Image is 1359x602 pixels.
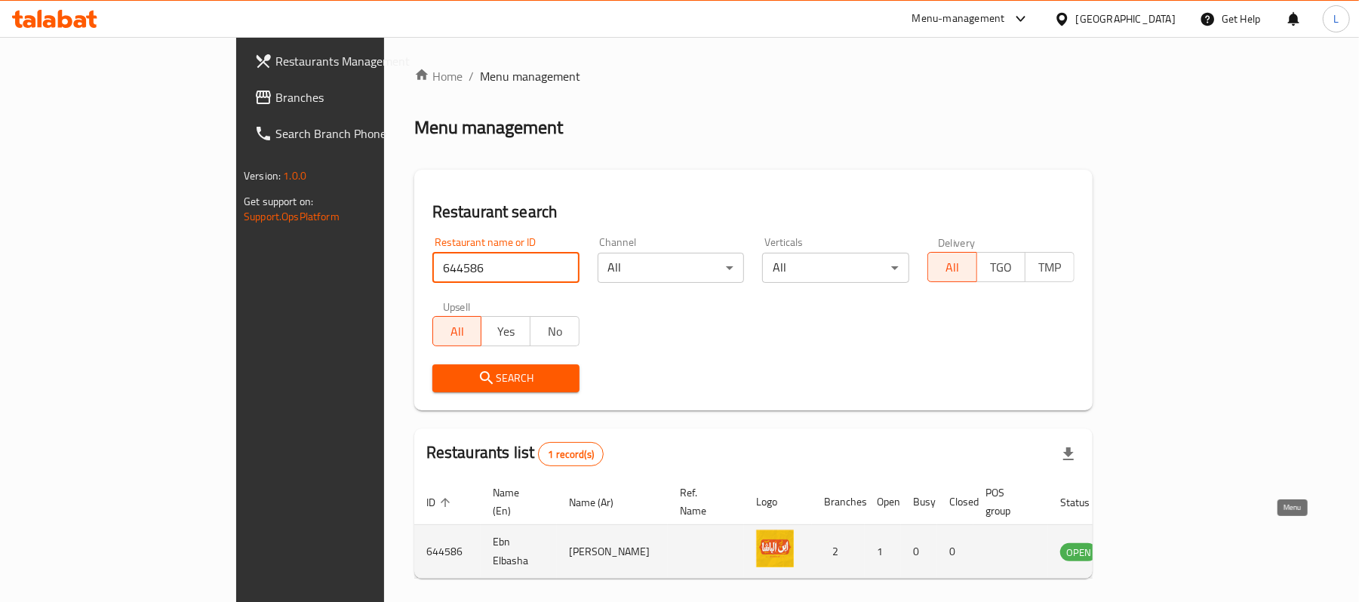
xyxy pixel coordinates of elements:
[439,321,476,342] span: All
[487,321,524,342] span: Yes
[414,67,1093,85] nav: breadcrumb
[985,484,1030,520] span: POS group
[1060,493,1109,511] span: Status
[1060,543,1097,561] div: OPEN
[275,124,451,143] span: Search Branch Phone
[812,479,865,525] th: Branches
[598,253,745,283] div: All
[1032,256,1068,278] span: TMP
[426,441,604,466] h2: Restaurants list
[1060,544,1097,561] span: OPEN
[481,316,530,346] button: Yes
[569,493,633,511] span: Name (Ar)
[756,530,794,567] img: Ebn Elbasha
[432,253,580,283] input: Search for restaurant name or ID..
[539,447,603,462] span: 1 record(s)
[444,369,567,388] span: Search
[912,10,1005,28] div: Menu-management
[414,479,1179,579] table: enhanced table
[426,493,455,511] span: ID
[443,301,471,312] label: Upsell
[432,201,1075,223] h2: Restaurant search
[275,52,451,70] span: Restaurants Management
[812,525,865,579] td: 2
[865,479,901,525] th: Open
[1333,11,1339,27] span: L
[244,207,340,226] a: Support.OpsPlatform
[242,115,463,152] a: Search Branch Phone
[1025,252,1075,282] button: TMP
[976,252,1026,282] button: TGO
[538,442,604,466] div: Total records count
[865,525,901,579] td: 1
[934,256,971,278] span: All
[983,256,1020,278] span: TGO
[242,43,463,79] a: Restaurants Management
[242,79,463,115] a: Branches
[937,525,973,579] td: 0
[432,364,580,392] button: Search
[283,166,306,186] span: 1.0.0
[762,253,909,283] div: All
[469,67,474,85] li: /
[481,525,557,579] td: Ebn Elbasha
[244,166,281,186] span: Version:
[537,321,573,342] span: No
[432,316,482,346] button: All
[901,525,937,579] td: 0
[557,525,668,579] td: [PERSON_NAME]
[744,479,812,525] th: Logo
[1050,436,1087,472] div: Export file
[927,252,977,282] button: All
[1076,11,1176,27] div: [GEOGRAPHIC_DATA]
[901,479,937,525] th: Busy
[530,316,580,346] button: No
[244,192,313,211] span: Get support on:
[480,67,580,85] span: Menu management
[938,237,976,247] label: Delivery
[680,484,726,520] span: Ref. Name
[275,88,451,106] span: Branches
[493,484,539,520] span: Name (En)
[414,115,563,140] h2: Menu management
[937,479,973,525] th: Closed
